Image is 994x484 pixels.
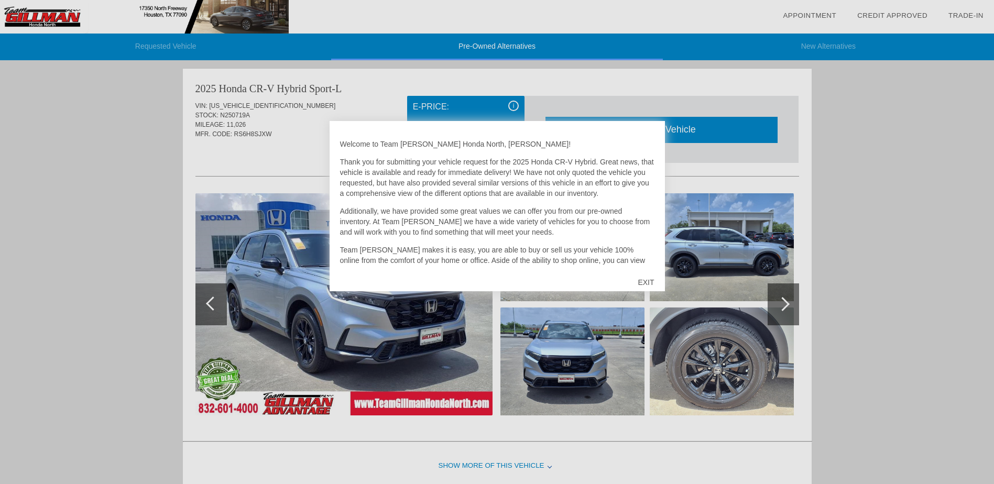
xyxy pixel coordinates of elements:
p: Thank you for submitting your vehicle request for the 2025 Honda CR-V Hybrid. Great news, that ve... [340,157,654,199]
a: Credit Approved [857,12,927,19]
p: Team [PERSON_NAME] makes it is easy, you are able to buy or sell us your vehicle 100% online from... [340,245,654,297]
p: Additionally, we have provided some great values we can offer you from our pre-owned inventory. A... [340,206,654,237]
p: Welcome to Team [PERSON_NAME] Honda North, [PERSON_NAME]! [340,139,654,149]
a: Trade-In [948,12,984,19]
a: Appointment [783,12,836,19]
div: EXIT [627,267,664,298]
